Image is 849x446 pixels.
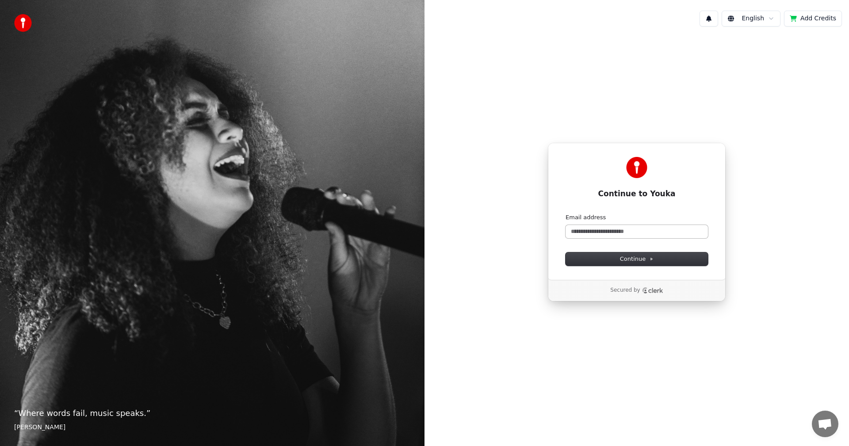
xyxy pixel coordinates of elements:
button: Continue [566,252,708,266]
button: Add Credits [784,11,842,27]
footer: [PERSON_NAME] [14,423,410,432]
span: Continue [620,255,654,263]
h1: Continue to Youka [566,189,708,199]
a: Clerk logo [642,287,663,294]
img: youka [14,14,32,32]
p: “ Where words fail, music speaks. ” [14,407,410,419]
div: Open chat [812,411,838,437]
label: Email address [566,213,606,221]
img: Youka [626,157,647,178]
p: Secured by [610,287,640,294]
